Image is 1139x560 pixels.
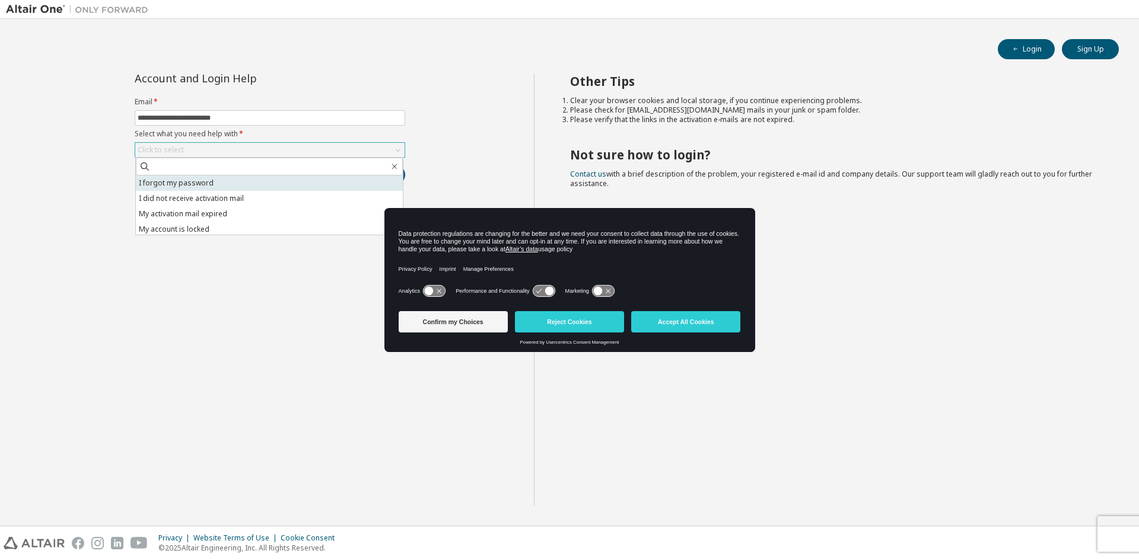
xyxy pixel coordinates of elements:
[111,537,123,549] img: linkedin.svg
[570,169,1092,188] span: with a brief description of the problem, your registered e-mail id and company details. Our suppo...
[135,143,405,157] div: Click to select
[138,145,184,155] div: Click to select
[158,533,193,543] div: Privacy
[135,97,405,107] label: Email
[158,543,342,553] p: © 2025 Altair Engineering, Inc. All Rights Reserved.
[1062,39,1119,59] button: Sign Up
[998,39,1055,59] button: Login
[570,147,1098,162] h2: Not sure how to login?
[72,537,84,549] img: facebook.svg
[6,4,154,15] img: Altair One
[135,129,405,139] label: Select what you need help with
[570,73,1098,89] h2: Other Tips
[570,105,1098,115] li: Please check for [EMAIL_ADDRESS][DOMAIN_NAME] mails in your junk or spam folder.
[570,96,1098,105] li: Clear your browser cookies and local storage, if you continue experiencing problems.
[135,73,351,83] div: Account and Login Help
[4,537,65,549] img: altair_logo.svg
[193,533,281,543] div: Website Terms of Use
[91,537,104,549] img: instagram.svg
[131,537,148,549] img: youtube.svg
[281,533,342,543] div: Cookie Consent
[570,115,1098,124] li: Please verify that the links in the activation e-mails are not expired.
[570,169,606,179] a: Contact us
[136,175,403,191] li: I forgot my password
